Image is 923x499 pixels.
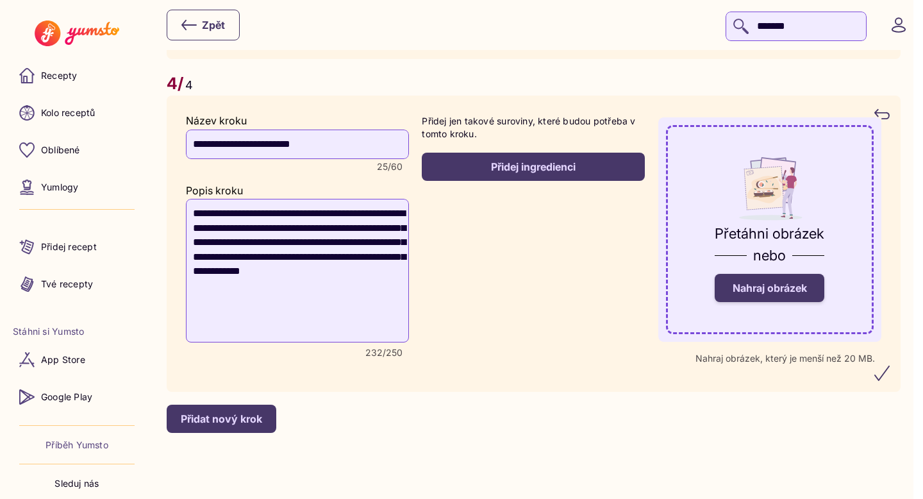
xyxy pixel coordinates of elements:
[186,184,243,197] label: Popis kroku
[13,97,141,128] a: Kolo receptů
[41,278,93,291] p: Tvé recepty
[13,60,141,91] a: Recepty
[41,106,96,119] p: Kolo receptů
[436,160,631,174] div: Přidej ingredienci
[41,391,92,403] p: Google Play
[753,244,786,266] p: nebo
[167,72,184,96] p: 4/
[167,10,240,40] button: Zpět
[181,17,225,33] div: Zpět
[13,172,141,203] a: Yumlogy
[41,69,77,82] p: Recepty
[13,344,141,375] a: App Store
[13,232,141,262] a: Přidej recept
[695,353,875,364] p: Nahraj obrázek, který je menší než 20 MB.
[185,76,193,94] p: 4
[46,439,108,452] a: Příběh Yumsto
[41,241,97,253] p: Přidej recept
[13,135,141,165] a: Oblíbené
[422,115,645,140] p: Přidej jen takové suroviny, které budou potřeba v tomto kroku.
[733,282,807,294] span: Nahraj obrázek
[365,348,403,358] span: Character count
[422,153,645,181] button: Přidej ingredienci
[181,412,262,426] div: Přidat nový krok
[167,405,276,433] button: Přidat nový krok
[54,477,99,490] p: Sleduj nás
[13,382,141,412] a: Google Play
[41,353,85,366] p: App Store
[13,325,141,338] li: Stáhni si Yumsto
[41,181,78,194] p: Yumlogy
[41,144,80,156] p: Oblíbené
[377,162,403,172] span: Character count
[13,269,141,300] a: Tvé recepty
[186,114,247,127] label: Název kroku
[715,223,824,244] p: Přetáhni obrázek
[35,21,119,46] img: Yumsto logo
